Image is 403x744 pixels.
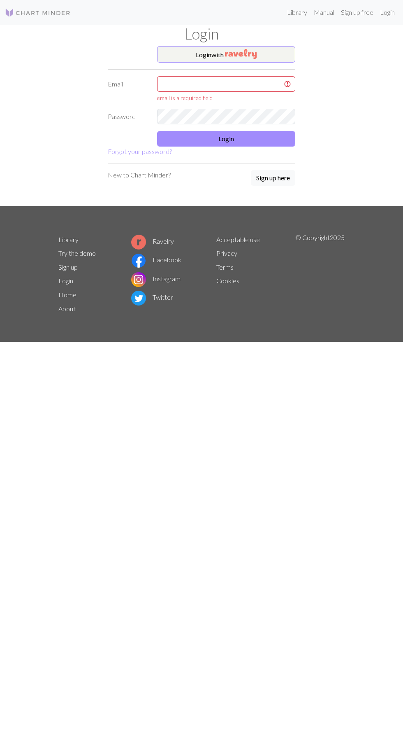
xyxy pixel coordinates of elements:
[58,277,73,285] a: Login
[216,249,237,257] a: Privacy
[103,109,152,124] label: Password
[131,235,146,250] img: Ravelry logo
[103,76,152,102] label: Email
[157,93,295,102] div: email is a required field
[157,131,295,147] button: Login
[131,237,174,245] a: Ravelry
[295,233,345,316] p: © Copyright 2025
[131,275,181,282] a: Instagram
[310,4,338,21] a: Manual
[108,147,172,155] a: Forgot your password?
[216,263,234,271] a: Terms
[131,293,173,301] a: Twitter
[131,253,146,268] img: Facebook logo
[157,46,295,63] button: Loginwith
[131,272,146,287] img: Instagram logo
[216,236,260,243] a: Acceptable use
[377,4,398,21] a: Login
[5,8,71,18] img: Logo
[225,49,257,59] img: Ravelry
[338,4,377,21] a: Sign up free
[53,25,350,43] h1: Login
[58,305,76,313] a: About
[216,277,239,285] a: Cookies
[251,170,295,186] button: Sign up here
[284,4,310,21] a: Library
[131,291,146,306] img: Twitter logo
[108,170,171,180] p: New to Chart Minder?
[58,249,96,257] a: Try the demo
[58,263,78,271] a: Sign up
[131,256,181,264] a: Facebook
[58,236,79,243] a: Library
[58,291,76,299] a: Home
